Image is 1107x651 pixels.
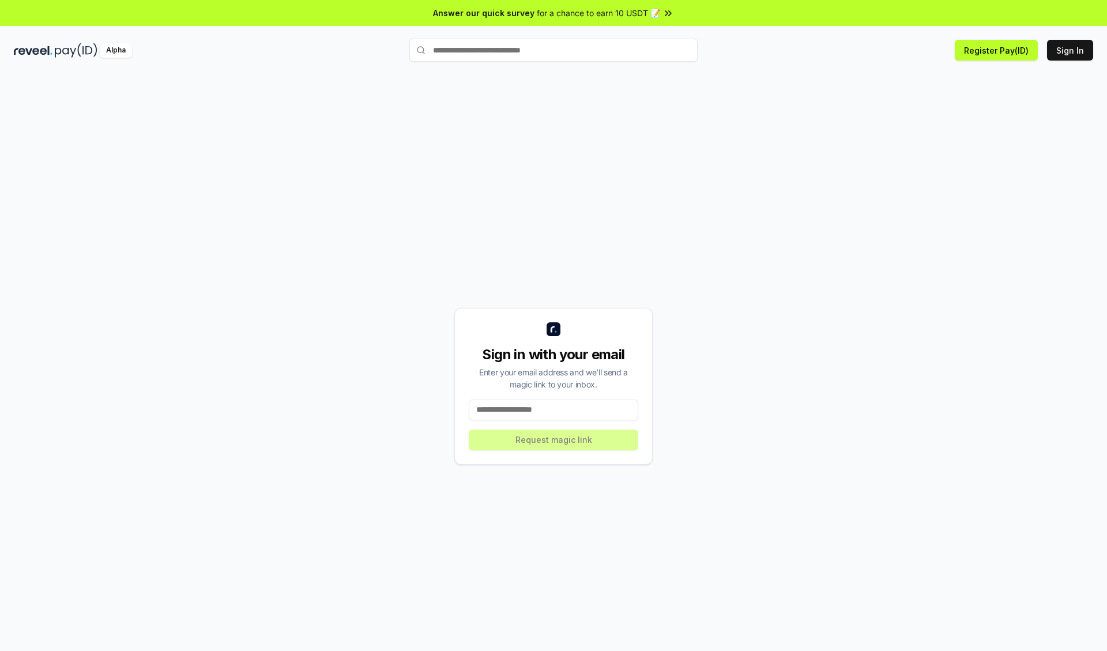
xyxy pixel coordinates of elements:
div: Enter your email address and we’ll send a magic link to your inbox. [469,366,638,390]
img: pay_id [55,43,97,58]
span: for a chance to earn 10 USDT 📝 [537,7,660,19]
div: Sign in with your email [469,345,638,364]
span: Answer our quick survey [433,7,534,19]
img: logo_small [547,322,560,336]
div: Alpha [100,43,132,58]
button: Sign In [1047,40,1093,61]
button: Register Pay(ID) [955,40,1038,61]
img: reveel_dark [14,43,52,58]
